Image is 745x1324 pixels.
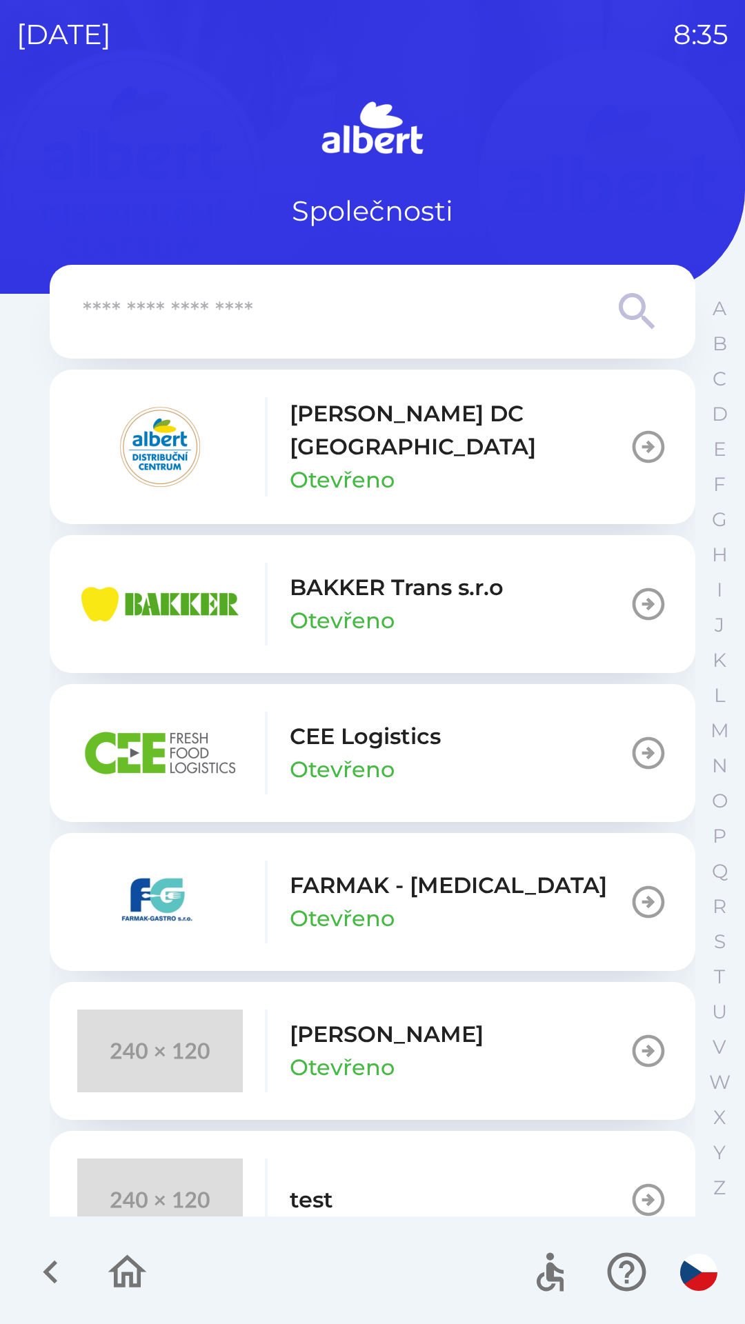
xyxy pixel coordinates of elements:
[77,1010,243,1092] img: 240x120
[713,1035,726,1059] p: V
[702,608,737,643] button: J
[717,578,722,602] p: I
[702,783,737,819] button: O
[713,367,726,391] p: C
[50,535,695,673] button: BAKKER Trans s.r.oOtevřeno
[702,889,737,924] button: R
[702,959,737,994] button: T
[712,1000,727,1024] p: U
[713,648,726,672] p: K
[711,719,729,743] p: M
[292,190,453,232] p: Společnosti
[702,502,737,537] button: G
[713,894,726,919] p: R
[50,97,695,163] img: Logo
[702,397,737,432] button: D
[713,1105,726,1130] p: X
[713,332,727,356] p: B
[702,1030,737,1065] button: V
[290,753,395,786] p: Otevřeno
[702,1065,737,1100] button: W
[290,1018,484,1051] p: [PERSON_NAME]
[702,537,737,572] button: H
[702,994,737,1030] button: U
[680,1254,717,1291] img: cs flag
[712,859,728,883] p: Q
[702,678,737,713] button: L
[702,361,737,397] button: C
[702,643,737,678] button: K
[712,789,728,813] p: O
[50,982,695,1120] button: [PERSON_NAME]Otevřeno
[713,824,726,848] p: P
[50,370,695,524] button: [PERSON_NAME] DC [GEOGRAPHIC_DATA]Otevřeno
[77,1158,243,1241] img: 240x120
[702,924,737,959] button: S
[712,402,728,426] p: D
[673,14,728,55] p: 8:35
[702,291,737,326] button: A
[50,833,695,971] button: FARMAK - [MEDICAL_DATA]Otevřeno
[702,713,737,748] button: M
[50,684,695,822] button: CEE LogisticsOtevřeno
[714,930,726,954] p: S
[290,720,441,753] p: CEE Logistics
[712,754,728,778] p: N
[290,902,395,935] p: Otevřeno
[17,14,111,55] p: [DATE]
[290,571,504,604] p: BAKKER Trans s.r.o
[77,405,243,488] img: 092fc4fe-19c8-4166-ad20-d7efd4551fba.png
[702,1170,737,1205] button: Z
[77,712,243,794] img: ba8847e2-07ef-438b-a6f1-28de549c3032.png
[77,563,243,645] img: eba99837-dbda-48f3-8a63-9647f5990611.png
[702,854,737,889] button: Q
[702,1100,737,1135] button: X
[77,861,243,943] img: 5ee10d7b-21a5-4c2b-ad2f-5ef9e4226557.png
[712,508,727,532] p: G
[702,748,737,783] button: N
[702,1135,737,1170] button: Y
[702,326,737,361] button: B
[290,869,607,902] p: FARMAK - [MEDICAL_DATA]
[290,1183,333,1216] p: test
[709,1070,731,1094] p: W
[712,543,728,567] p: H
[702,572,737,608] button: I
[290,397,629,463] p: [PERSON_NAME] DC [GEOGRAPHIC_DATA]
[702,432,737,467] button: E
[702,467,737,502] button: F
[714,683,725,708] p: L
[713,437,726,461] p: E
[714,965,725,989] p: T
[290,463,395,496] p: Otevřeno
[713,297,726,321] p: A
[702,819,737,854] button: P
[713,1176,726,1200] p: Z
[290,604,395,637] p: Otevřeno
[50,1131,695,1269] button: test
[715,613,724,637] p: J
[290,1051,395,1084] p: Otevřeno
[713,1141,726,1165] p: Y
[713,472,726,496] p: F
